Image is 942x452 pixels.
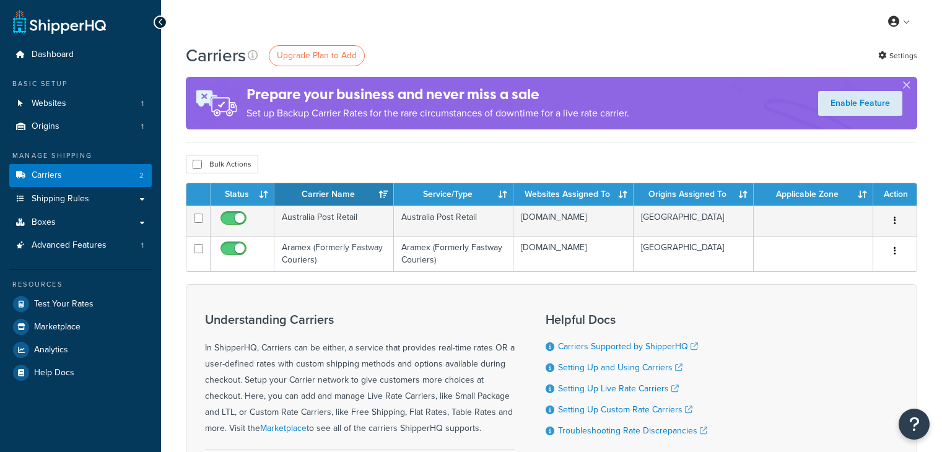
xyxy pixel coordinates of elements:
[205,313,515,437] div: In ShipperHQ, Carriers can be either, a service that provides real-time rates OR a user-defined r...
[9,339,152,361] a: Analytics
[186,77,246,129] img: ad-rules-rateshop-fe6ec290ccb7230408bd80ed9643f0289d75e0ffd9eb532fc0e269fcd187b520.png
[558,382,679,395] a: Setting Up Live Rate Carriers
[34,345,68,355] span: Analytics
[878,47,917,64] a: Settings
[211,183,274,206] th: Status: activate to sort column ascending
[32,240,107,251] span: Advanced Features
[274,206,394,236] td: Australia Post Retail
[394,206,513,236] td: Australia Post Retail
[260,422,307,435] a: Marketplace
[9,279,152,290] div: Resources
[9,92,152,115] a: Websites 1
[277,49,357,62] span: Upgrade Plan to Add
[9,79,152,89] div: Basic Setup
[34,322,81,332] span: Marketplace
[9,43,152,66] a: Dashboard
[394,236,513,271] td: Aramex (Formerly Fastway Couriers)
[34,368,74,378] span: Help Docs
[9,211,152,234] a: Boxes
[546,313,707,326] h3: Helpful Docs
[246,105,629,122] p: Set up Backup Carrier Rates for the rare circumstances of downtime for a live rate carrier.
[9,293,152,315] a: Test Your Rates
[754,183,873,206] th: Applicable Zone: activate to sort column ascending
[873,183,917,206] th: Action
[246,84,629,105] h4: Prepare your business and never miss a sale
[13,9,106,34] a: ShipperHQ Home
[9,234,152,257] li: Advanced Features
[269,45,365,66] a: Upgrade Plan to Add
[9,115,152,138] a: Origins 1
[634,206,754,236] td: [GEOGRAPHIC_DATA]
[558,340,698,353] a: Carriers Supported by ShipperHQ
[141,98,144,109] span: 1
[32,217,56,228] span: Boxes
[32,194,89,204] span: Shipping Rules
[513,183,634,206] th: Websites Assigned To: activate to sort column ascending
[141,121,144,132] span: 1
[141,240,144,251] span: 1
[274,236,394,271] td: Aramex (Formerly Fastway Couriers)
[899,409,930,440] button: Open Resource Center
[558,424,707,437] a: Troubleshooting Rate Discrepancies
[34,299,94,310] span: Test Your Rates
[205,313,515,326] h3: Understanding Carriers
[32,170,62,181] span: Carriers
[9,234,152,257] a: Advanced Features 1
[394,183,513,206] th: Service/Type: activate to sort column ascending
[32,98,66,109] span: Websites
[9,316,152,338] a: Marketplace
[634,236,754,271] td: [GEOGRAPHIC_DATA]
[9,188,152,211] a: Shipping Rules
[558,361,683,374] a: Setting Up and Using Carriers
[9,150,152,161] div: Manage Shipping
[274,183,394,206] th: Carrier Name: activate to sort column ascending
[9,362,152,384] a: Help Docs
[818,91,902,116] a: Enable Feature
[9,92,152,115] li: Websites
[9,164,152,187] a: Carriers 2
[513,236,634,271] td: [DOMAIN_NAME]
[9,164,152,187] li: Carriers
[558,403,692,416] a: Setting Up Custom Rate Carriers
[32,121,59,132] span: Origins
[186,43,246,67] h1: Carriers
[186,155,258,173] button: Bulk Actions
[9,115,152,138] li: Origins
[513,206,634,236] td: [DOMAIN_NAME]
[634,183,754,206] th: Origins Assigned To: activate to sort column ascending
[32,50,74,60] span: Dashboard
[139,170,144,181] span: 2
